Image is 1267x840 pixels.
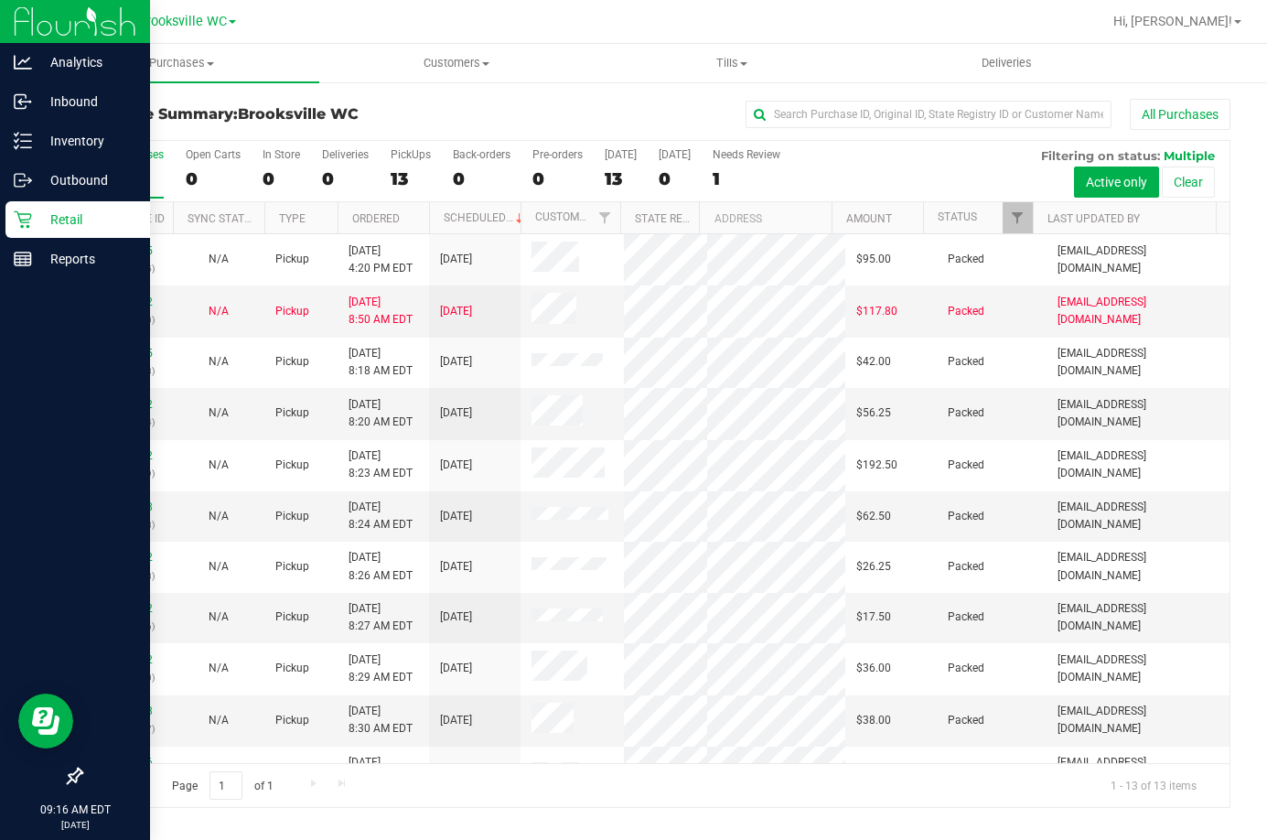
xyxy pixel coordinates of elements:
div: Back-orders [453,148,510,161]
span: [DATE] [440,353,472,371]
button: N/A [209,508,229,525]
span: Pickup [275,660,309,677]
iframe: Resource center [18,694,73,748]
span: Not Applicable [209,305,229,318]
div: PickUps [391,148,431,161]
span: $26.25 [856,558,891,576]
span: [DATE] 8:38 AM EDT [349,754,413,789]
span: [EMAIL_ADDRESS][DOMAIN_NAME] [1058,294,1219,328]
a: Amount [846,212,892,225]
span: [DATE] 8:30 AM EDT [349,703,413,738]
span: Packed [948,558,984,576]
span: $38.00 [856,712,891,729]
span: [DATE] [440,404,472,422]
span: Packed [948,660,984,677]
span: [EMAIL_ADDRESS][DOMAIN_NAME] [1058,499,1219,533]
span: [DATE] [440,558,472,576]
button: N/A [209,457,229,474]
span: [EMAIL_ADDRESS][DOMAIN_NAME] [1058,447,1219,482]
a: Customer [535,210,592,223]
span: [DATE] 8:20 AM EDT [349,396,413,431]
span: Pickup [275,558,309,576]
div: 0 [322,168,369,189]
div: Open Carts [186,148,241,161]
span: Packed [948,404,984,422]
div: Pre-orders [532,148,583,161]
span: Not Applicable [209,253,229,265]
inline-svg: Reports [14,250,32,268]
span: Multiple [1164,148,1215,163]
span: [EMAIL_ADDRESS][DOMAIN_NAME] [1058,549,1219,584]
span: [EMAIL_ADDRESS][DOMAIN_NAME] [1058,600,1219,635]
span: $17.50 [856,608,891,626]
button: N/A [209,608,229,626]
span: [DATE] 8:23 AM EDT [349,447,413,482]
button: All Purchases [1130,99,1230,130]
a: Status [938,210,977,223]
p: Reports [32,248,142,270]
span: Page of 1 [156,771,288,800]
span: [EMAIL_ADDRESS][DOMAIN_NAME] [1058,242,1219,277]
a: Scheduled [444,211,527,224]
a: Sync Status [188,212,258,225]
span: Packed [948,251,984,268]
inline-svg: Outbound [14,171,32,189]
span: Customers [320,55,594,71]
span: [DATE] 8:29 AM EDT [349,652,413,686]
a: Tills [595,44,870,82]
span: [DATE] 8:50 AM EDT [349,294,413,328]
input: Search Purchase ID, Original ID, State Registry ID or Customer Name... [746,101,1111,128]
span: Brooksville WC [238,105,359,123]
button: N/A [209,251,229,268]
span: [DATE] [440,660,472,677]
span: [DATE] [440,508,472,525]
div: [DATE] [605,148,637,161]
button: N/A [209,712,229,729]
span: Not Applicable [209,355,229,368]
span: Pickup [275,404,309,422]
span: $62.50 [856,508,891,525]
inline-svg: Retail [14,210,32,229]
button: Active only [1074,167,1159,198]
button: N/A [209,303,229,320]
p: 09:16 AM EDT [8,802,142,818]
span: $36.00 [856,660,891,677]
a: Last Updated By [1047,212,1140,225]
span: [EMAIL_ADDRESS][DOMAIN_NAME] [1058,652,1219,686]
div: 0 [453,168,510,189]
p: Retail [32,209,142,231]
div: [DATE] [659,148,691,161]
span: [DATE] [440,712,472,729]
th: Address [699,202,832,234]
span: Packed [948,353,984,371]
button: N/A [209,660,229,677]
span: [EMAIL_ADDRESS][DOMAIN_NAME] [1058,754,1219,789]
div: Needs Review [713,148,780,161]
span: Not Applicable [209,560,229,573]
p: Outbound [32,169,142,191]
span: Pickup [275,353,309,371]
button: N/A [209,558,229,576]
span: Not Applicable [209,458,229,471]
span: [EMAIL_ADDRESS][DOMAIN_NAME] [1058,345,1219,380]
span: Packed [948,712,984,729]
div: Deliveries [322,148,369,161]
span: [DATE] [440,608,472,626]
span: Pickup [275,508,309,525]
p: Analytics [32,51,142,73]
span: [DATE] [440,303,472,320]
span: $42.00 [856,353,891,371]
inline-svg: Inbound [14,92,32,111]
span: Not Applicable [209,714,229,727]
span: [EMAIL_ADDRESS][DOMAIN_NAME] [1058,703,1219,738]
span: [DATE] 8:24 AM EDT [349,499,413,533]
span: Packed [948,457,984,474]
button: N/A [209,353,229,371]
div: 13 [391,168,431,189]
span: [DATE] 4:20 PM EDT [349,242,413,277]
span: Packed [948,508,984,525]
p: Inbound [32,91,142,113]
a: Filter [589,202,619,233]
span: [DATE] 8:26 AM EDT [349,549,413,584]
a: Filter [1003,202,1033,233]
